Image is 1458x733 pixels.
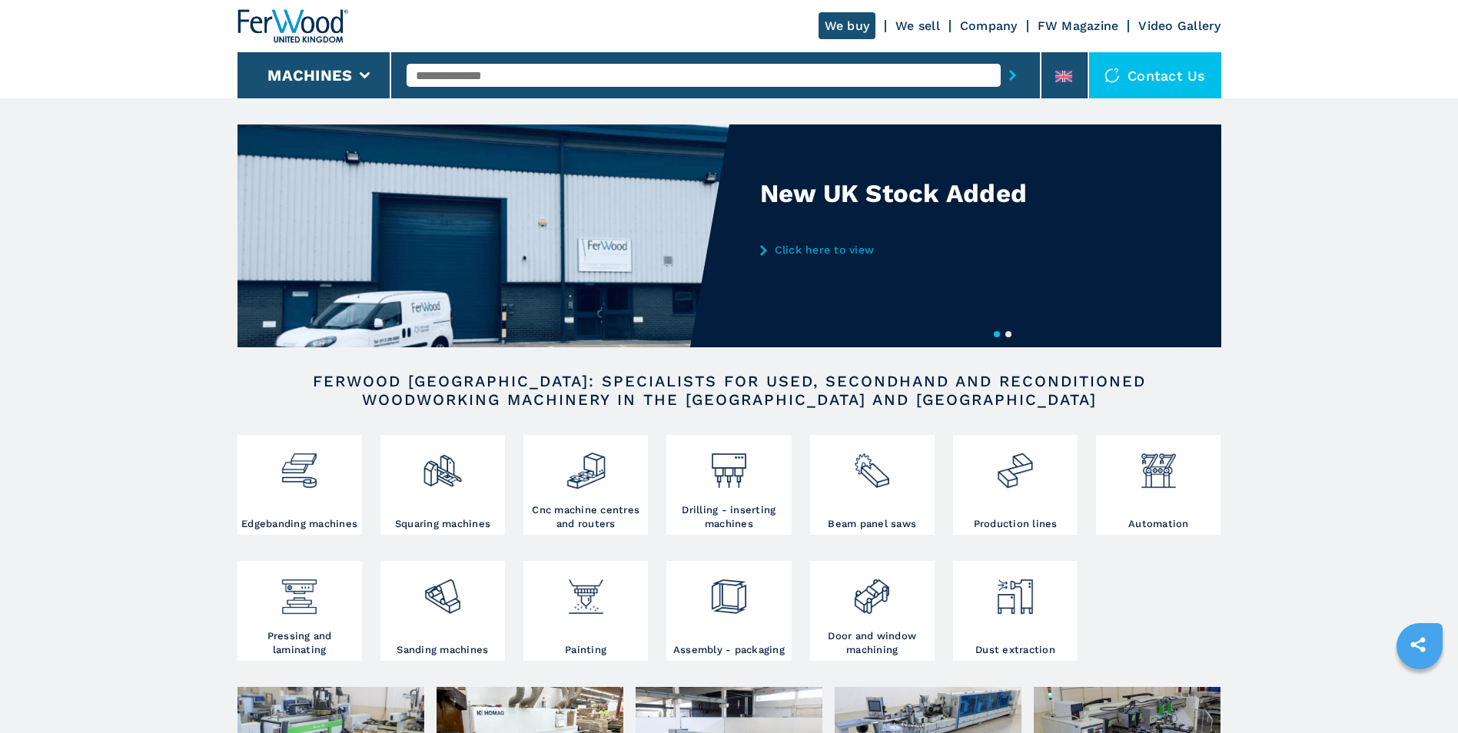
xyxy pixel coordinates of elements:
a: Cnc machine centres and routers [523,435,648,535]
a: Production lines [953,435,1078,535]
h3: Production lines [974,517,1058,531]
iframe: Chat [1393,664,1446,721]
a: Click here to view [760,244,1061,256]
h3: Painting [565,643,606,657]
h3: Dust extraction [975,643,1055,657]
img: linee_di_produzione_2.png [995,439,1035,491]
a: Squaring machines [380,435,505,535]
button: 2 [1005,331,1011,337]
a: Company [960,18,1018,33]
a: Video Gallery [1138,18,1221,33]
a: sharethis [1399,625,1437,664]
button: 1 [994,331,1000,337]
img: aspirazione_1.png [995,565,1035,617]
img: New UK Stock Added [237,124,729,347]
img: foratrici_inseritrici_2.png [709,439,749,491]
h3: Automation [1128,517,1189,531]
a: Beam panel saws [810,435,935,535]
img: centro_di_lavoro_cnc_2.png [566,439,606,491]
a: Drilling - inserting machines [666,435,791,535]
a: Dust extraction [953,561,1078,661]
a: Painting [523,561,648,661]
a: We buy [819,12,876,39]
h3: Edgebanding machines [241,517,357,531]
h3: Beam panel saws [828,517,916,531]
img: automazione.png [1138,439,1179,491]
img: Ferwood [237,9,348,43]
h3: Drilling - inserting machines [670,503,787,531]
h3: Squaring machines [395,517,490,531]
img: verniciatura_1.png [566,565,606,617]
a: Edgebanding machines [237,435,362,535]
a: Sanding machines [380,561,505,661]
h2: FERWOOD [GEOGRAPHIC_DATA]: SPECIALISTS FOR USED, SECONDHAND AND RECONDITIONED WOODWORKING MACHINE... [287,372,1172,409]
a: Automation [1096,435,1221,535]
img: bordatrici_1.png [279,439,320,491]
h3: Assembly - packaging [673,643,785,657]
img: pressa-strettoia.png [279,565,320,617]
h3: Cnc machine centres and routers [527,503,644,531]
button: Machines [267,66,352,85]
a: Pressing and laminating [237,561,362,661]
img: lavorazione_porte_finestre_2.png [852,565,892,617]
a: Door and window machining [810,561,935,661]
img: sezionatrici_2.png [852,439,892,491]
img: Contact us [1104,68,1120,83]
h3: Pressing and laminating [241,629,358,657]
img: montaggio_imballaggio_2.png [709,565,749,617]
img: levigatrici_2.png [422,565,463,617]
h3: Sanding machines [397,643,488,657]
button: submit-button [1001,58,1025,93]
div: Contact us [1089,52,1221,98]
a: We sell [895,18,940,33]
h3: Door and window machining [814,629,931,657]
a: Assembly - packaging [666,561,791,661]
a: FW Magazine [1038,18,1119,33]
img: squadratrici_2.png [422,439,463,491]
